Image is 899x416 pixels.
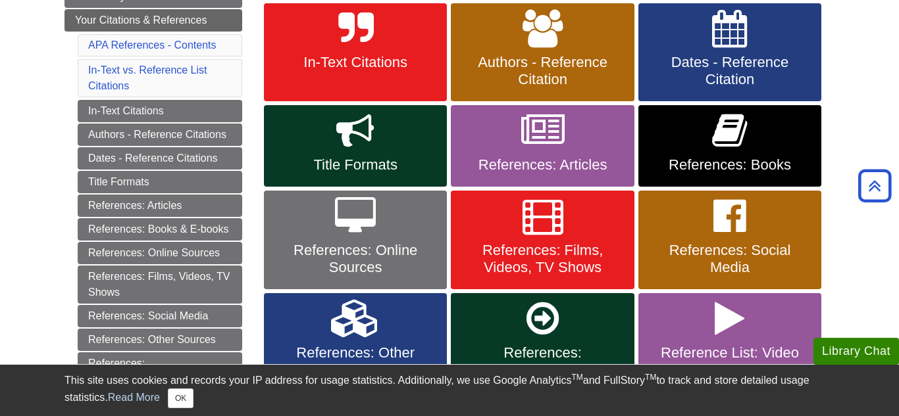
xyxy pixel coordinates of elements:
span: References: Articles [461,156,624,173]
a: In-Text Citations [264,3,447,102]
span: References: Books [648,156,811,173]
div: This site uses cookies and records your IP address for usage statistics. Additionally, we use Goo... [64,373,835,408]
a: In-Text vs. Reference List Citations [88,64,207,91]
a: References: Other Sources [78,329,242,351]
span: Authors - Reference Citation [461,54,624,88]
a: References: Secondary/Indirect Sources [78,352,242,390]
a: Dates - Reference Citation [638,3,821,102]
a: Title Formats [264,105,447,187]
a: References: Films, Videos, TV Shows [78,266,242,304]
a: Back to Top [854,177,896,195]
a: References: Articles [78,195,242,217]
a: References: Online Sources [78,242,242,264]
a: Your Citations & References [64,9,242,32]
a: References: Social Media [78,305,242,327]
a: Read More [108,392,160,403]
span: Reference List: Video Tutorials [648,344,811,379]
a: References: Books & E-books [78,218,242,241]
button: Library Chat [813,338,899,365]
span: Your Citations & References [75,14,207,26]
span: References: Other Sources [274,344,437,379]
a: Dates - Reference Citations [78,147,242,170]
span: In-Text Citations [274,54,437,71]
button: Close [168,388,193,408]
a: APA References - Contents [88,39,216,51]
a: Authors - Reference Citations [78,124,242,146]
a: Authors - Reference Citation [451,3,634,102]
span: References: Online Sources [274,242,437,276]
a: References: Films, Videos, TV Shows [451,191,634,289]
a: References: Online Sources [264,191,447,289]
a: Title Formats [78,171,242,193]
span: References: Social Media [648,242,811,276]
span: References: Secondary/Indirect Sources [461,344,624,396]
span: Title Formats [274,156,437,173]
sup: TM [571,373,582,382]
sup: TM [645,373,656,382]
span: References: Films, Videos, TV Shows [461,242,624,276]
a: References: Books [638,105,821,187]
a: Reference List: Video Tutorials [638,293,821,409]
a: In-Text Citations [78,100,242,122]
span: Dates - Reference Citation [648,54,811,88]
a: References: Articles [451,105,634,187]
a: References: Secondary/Indirect Sources [451,293,634,409]
a: References: Other Sources [264,293,447,409]
a: References: Social Media [638,191,821,289]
